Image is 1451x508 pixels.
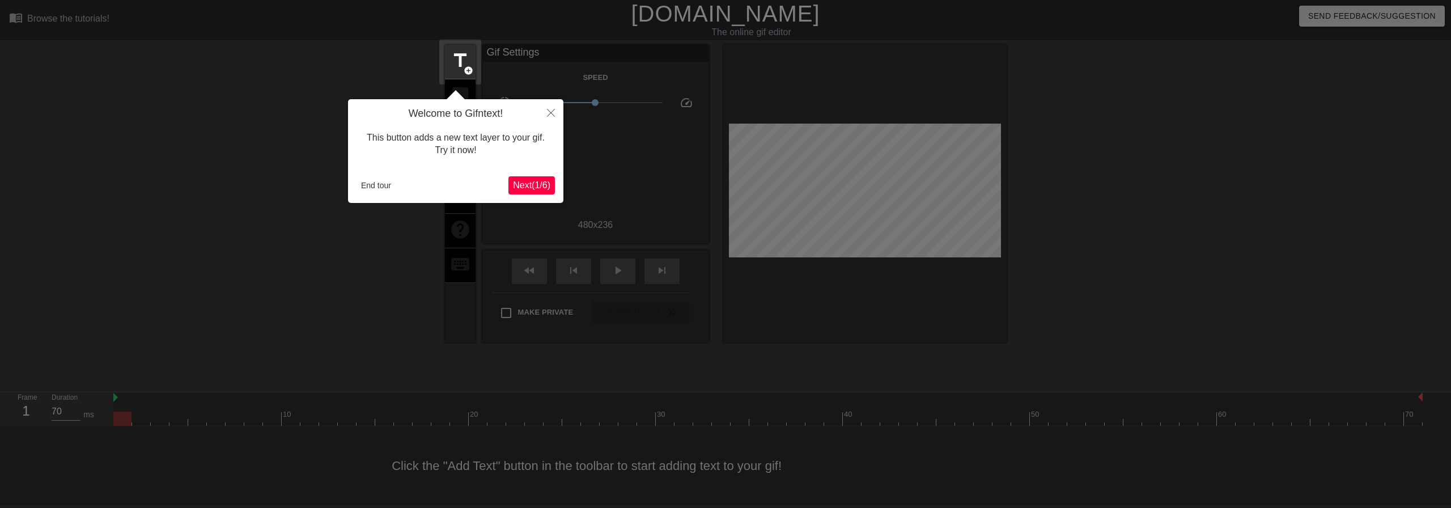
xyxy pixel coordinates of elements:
[357,108,555,120] h4: Welcome to Gifntext!
[357,120,555,168] div: This button adds a new text layer to your gif. Try it now!
[508,176,555,194] button: Next
[357,177,396,194] button: End tour
[513,180,550,190] span: Next ( 1 / 6 )
[538,99,563,125] button: Close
